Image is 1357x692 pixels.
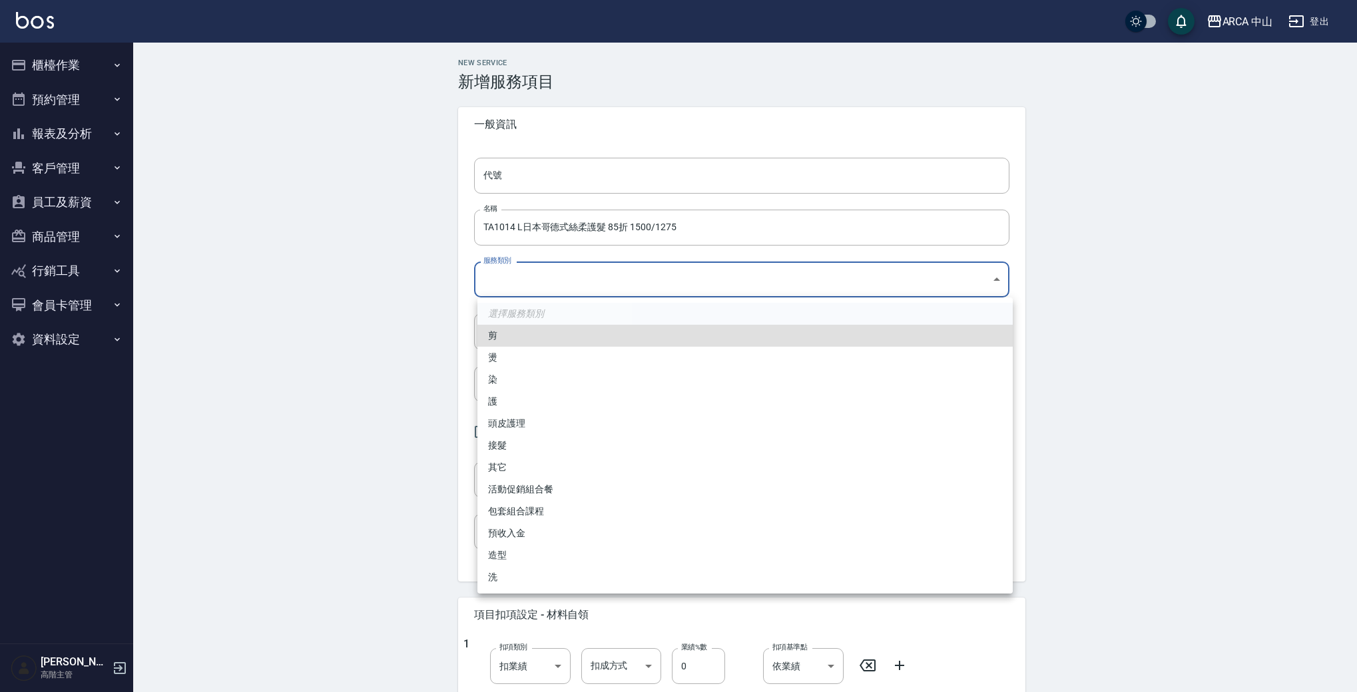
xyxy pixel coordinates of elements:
li: 接髮 [477,434,1013,456]
li: 造型 [477,544,1013,566]
li: 燙 [477,347,1013,369]
li: 剪 [477,325,1013,347]
li: 頭皮護理 [477,413,1013,434]
li: 包套組合課程 [477,500,1013,522]
li: 其它 [477,456,1013,478]
li: 活動促銷組合餐 [477,478,1013,500]
li: 洗 [477,566,1013,588]
li: 預收入金 [477,522,1013,544]
li: 護 [477,391,1013,413]
li: 染 [477,369,1013,391]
